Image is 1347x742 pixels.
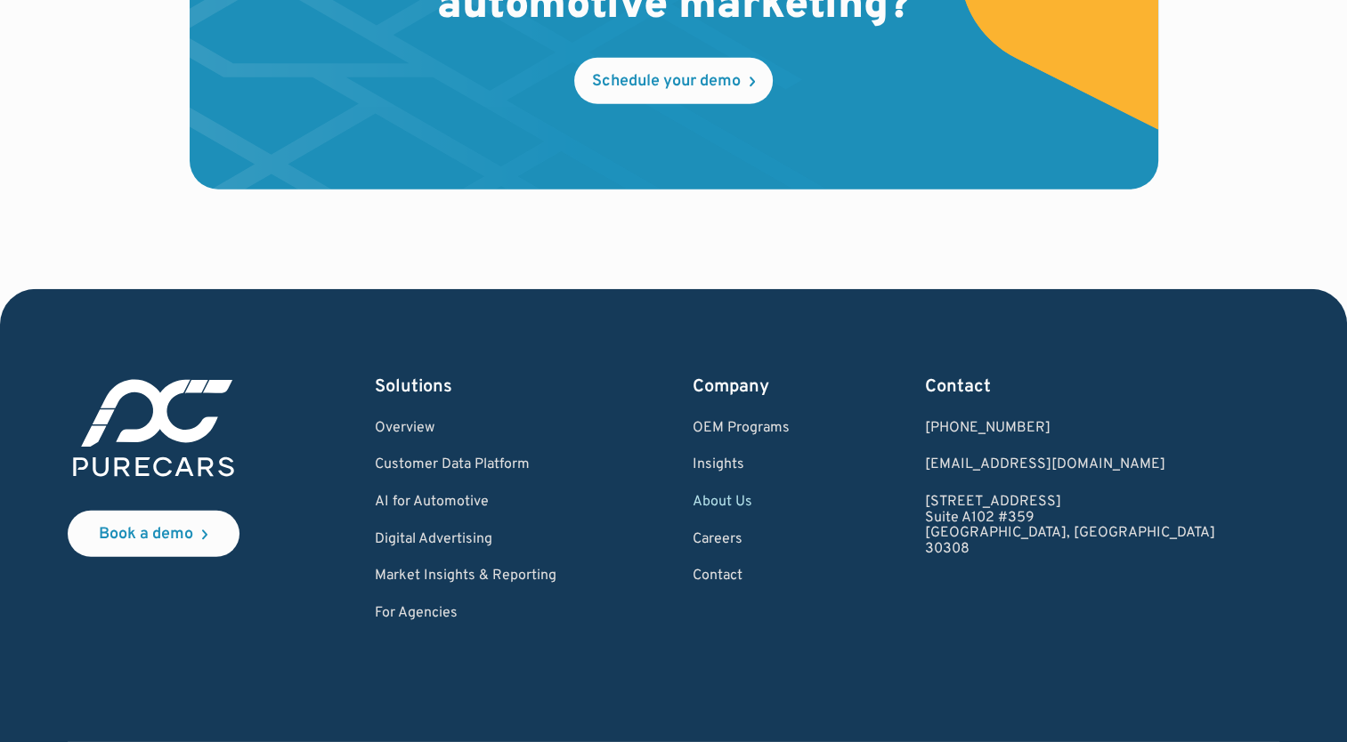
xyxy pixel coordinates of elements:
a: Book a demo [68,511,239,557]
a: AI for Automotive [375,495,556,511]
div: Solutions [375,375,556,399]
a: Digital Advertising [375,532,556,548]
a: Contact [692,569,789,585]
img: purecars logo [68,375,239,482]
div: [PHONE_NUMBER] [925,421,1215,437]
a: Overview [375,421,556,437]
a: Schedule your demo [574,58,773,104]
a: Customer Data Platform [375,457,556,473]
a: Email us [925,457,1215,473]
div: Schedule your demo [592,74,741,90]
a: [STREET_ADDRESS]Suite A102 #359[GEOGRAPHIC_DATA], [GEOGRAPHIC_DATA]30308 [925,495,1215,557]
div: Contact [925,375,1215,399]
div: Company [692,375,789,399]
a: OEM Programs [692,421,789,437]
a: Insights [692,457,789,473]
div: Book a demo [99,527,193,543]
a: Careers [692,532,789,548]
a: About Us [692,495,789,511]
a: Market Insights & Reporting [375,569,556,585]
a: For Agencies [375,606,556,622]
